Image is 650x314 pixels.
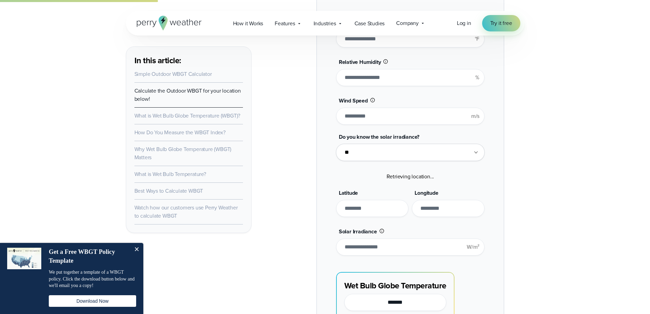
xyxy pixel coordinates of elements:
h4: Get a Free WBGT Policy Template [49,248,129,265]
a: How it Works [227,16,269,30]
span: Longitude [415,189,438,197]
button: Download Now [49,295,136,307]
span: Features [275,19,295,28]
h3: In this article: [134,55,243,66]
span: Case Studies [355,19,385,28]
span: Industries [314,19,336,28]
span: Wind Speed [339,97,368,105]
a: How Do You Measure the WBGT Index? [134,128,226,136]
button: Close [130,243,143,257]
a: Try it free [482,15,520,31]
a: Watch how our customers use Perry Weather to calculate WBGT [134,204,238,220]
span: Do you know the solar irradiance? [339,133,419,141]
a: Simple Outdoor WBGT Calculator [134,70,212,78]
span: Try it free [490,19,512,27]
span: Company [396,19,419,27]
p: We put together a template of a WBGT policy. Click the download button below and we'll email you ... [49,269,136,289]
a: What is Wet Bulb Globe Temperature (WBGT)? [134,112,241,120]
span: Latitude [339,189,358,197]
a: Why Wet Bulb Globe Temperature (WBGT) Matters [134,145,232,161]
span: Relative Humidity [339,58,381,66]
a: Log in [457,19,471,27]
a: Calculate the Outdoor WBGT for your location below! [134,87,241,103]
span: Solar Irradiance [339,228,377,235]
span: How it Works [233,19,263,28]
img: dialog featured image [7,248,41,269]
a: Case Studies [349,16,391,30]
a: Best Ways to Calculate WBGT [134,187,203,195]
a: What is Wet Bulb Temperature? [134,170,206,178]
span: Retrieving location... [387,173,434,180]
